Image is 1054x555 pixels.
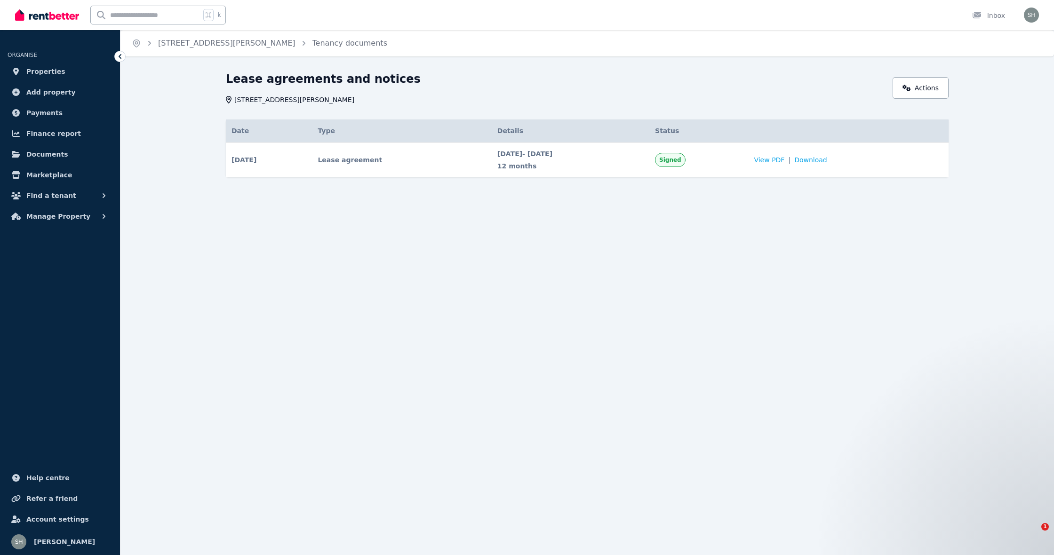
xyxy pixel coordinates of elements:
img: RentBetter [15,8,79,22]
a: Documents [8,145,112,164]
a: Actions [893,77,949,99]
a: [STREET_ADDRESS][PERSON_NAME] [158,39,295,48]
a: Account settings [8,510,112,529]
a: Help centre [8,468,112,487]
th: Status [649,119,748,143]
a: Payments [8,103,112,122]
th: Type [312,119,491,143]
span: [PERSON_NAME] [34,536,95,547]
h1: Lease agreements and notices [226,71,421,87]
span: Properties [26,66,65,77]
iframe: Intercom live chat [1022,523,1045,546]
span: Manage Property [26,211,90,222]
a: Marketplace [8,166,112,184]
nav: Breadcrumb [120,30,399,56]
a: Tenancy documents [312,39,387,48]
span: [DATE] [232,155,256,165]
span: 1 [1041,523,1049,531]
span: Download [794,155,827,165]
a: Finance report [8,124,112,143]
img: YI WANG [1024,8,1039,23]
span: ORGANISE [8,52,37,58]
button: Find a tenant [8,186,112,205]
td: Lease agreement [312,143,491,178]
button: Manage Property [8,207,112,226]
span: | [788,155,790,165]
span: Payments [26,107,63,119]
span: Add property [26,87,76,98]
div: Inbox [972,11,1005,20]
a: Refer a friend [8,489,112,508]
span: k [217,11,221,19]
span: Find a tenant [26,190,76,201]
span: Documents [26,149,68,160]
span: Refer a friend [26,493,78,504]
span: 12 months [497,161,644,171]
span: Finance report [26,128,81,139]
th: Date [226,119,312,143]
th: Details [492,119,649,143]
span: Help centre [26,472,70,484]
img: YI WANG [11,534,26,549]
span: [DATE] - [DATE] [497,149,644,159]
a: Add property [8,83,112,102]
span: View PDF [754,155,784,165]
span: Signed [659,156,681,164]
span: Account settings [26,514,89,525]
span: Marketplace [26,169,72,181]
span: [STREET_ADDRESS][PERSON_NAME] [234,95,354,104]
a: Properties [8,62,112,81]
